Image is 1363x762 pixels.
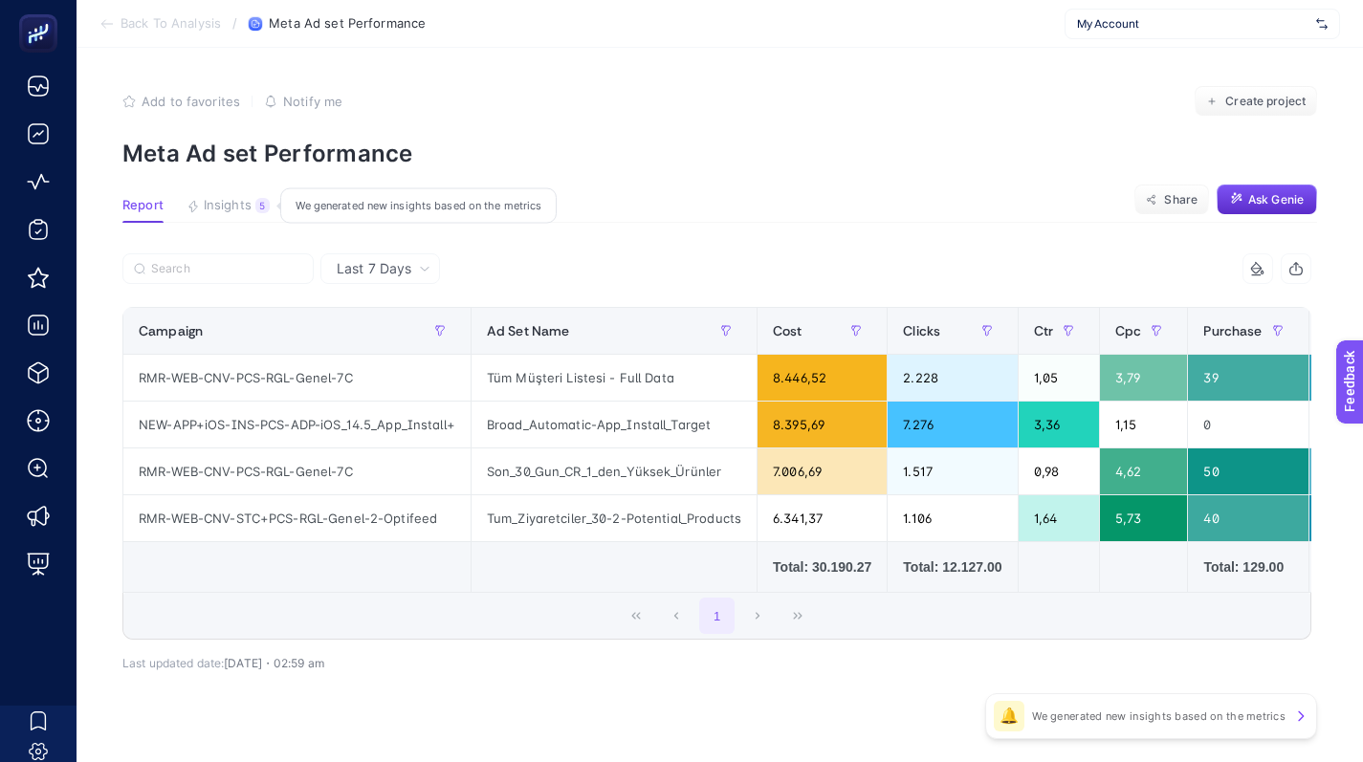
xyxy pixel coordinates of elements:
[699,598,736,634] button: 1
[142,94,240,109] span: Add to favorites
[888,355,1017,401] div: 2.228
[1100,355,1187,401] div: 3,79
[264,94,342,109] button: Notify me
[1195,86,1317,117] button: Create project
[1188,495,1308,541] div: 40
[1134,185,1209,215] button: Share
[1019,355,1099,401] div: 1,05
[472,495,757,541] div: Tum_Ziyaretciler_30-2-Potential_Products
[232,15,237,31] span: /
[773,557,871,577] div: Total: 30.190.27
[1019,448,1099,494] div: 0,98
[903,557,1001,577] div: Total: 12.127.00
[1316,14,1328,33] img: svg%3e
[472,355,757,401] div: Tüm Müşteri Listesi - Full Data
[1115,323,1141,338] span: Cpc
[1188,448,1308,494] div: 50
[337,259,411,278] span: Last 7 Days
[255,198,270,213] div: 5
[122,94,240,109] button: Add to favorites
[123,355,471,401] div: RMR-WEB-CNV-PCS-RGL-Genel-7C
[472,448,757,494] div: Son_30_Gun_CR_1_den_Yüksek_Ürünler
[472,402,757,447] div: Broad_Automatic-App_Install_Target
[888,448,1017,494] div: 1.517
[139,323,203,338] span: Campaign
[122,140,1317,167] p: Meta Ad set Performance
[758,402,887,447] div: 8.395,69
[123,495,471,541] div: RMR-WEB-CNV-STC+PCS-RGL-Genel-2-Optifeed
[1100,495,1187,541] div: 5,73
[123,448,471,494] div: RMR-WEB-CNV-PCS-RGL-Genel-7C
[1203,323,1262,338] span: Purchase
[1164,192,1198,207] span: Share
[758,355,887,401] div: 8.446,52
[224,656,324,670] span: [DATE]・02:59 am
[1217,185,1317,215] button: Ask Genie
[1188,402,1308,447] div: 0
[1019,495,1099,541] div: 1,64
[758,448,887,494] div: 7.006,69
[888,402,1017,447] div: 7.276
[1077,16,1308,32] span: My Account
[122,198,164,213] span: Report
[121,16,221,32] span: Back To Analysis
[283,94,342,109] span: Notify me
[1100,448,1187,494] div: 4,62
[269,16,426,32] span: Meta Ad set Performance
[1034,323,1053,338] span: Ctr
[1100,402,1187,447] div: 1,15
[204,198,252,213] span: Insights
[487,323,570,338] span: Ad Set Name
[122,284,1311,670] div: Last 7 Days
[11,6,73,21] span: Feedback
[903,323,940,338] span: Clicks
[1225,94,1306,109] span: Create project
[1188,355,1308,401] div: 39
[1032,708,1286,724] p: We generated new insights based on the metrics
[1248,192,1304,207] span: Ask Genie
[888,495,1017,541] div: 1.106
[758,495,887,541] div: 6.341,37
[773,323,802,338] span: Cost
[122,656,224,670] span: Last updated date:
[123,402,471,447] div: NEW-APP+iOS-INS-PCS-ADP-iOS_14.5_App_Install+
[280,188,557,224] div: We generated new insights based on the metrics
[994,701,1024,731] div: 🔔
[151,262,302,276] input: Search
[1019,402,1099,447] div: 3,36
[1203,557,1292,577] div: Total: 129.00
